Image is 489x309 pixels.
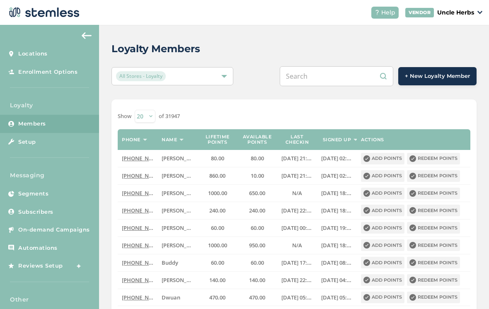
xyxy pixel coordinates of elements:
button: Add points [361,222,404,234]
button: Add points [361,188,404,199]
button: Add points [361,153,404,164]
button: Redeem points [407,205,460,216]
label: (907) 310-5352 [122,277,153,284]
label: 60.00 [201,225,233,232]
label: 2023-07-23 22:03:55 [281,207,313,214]
label: Signed up [323,137,351,142]
label: 2024-04-05 02:50:01 [321,155,353,162]
button: Redeem points [407,188,460,199]
span: [DATE] 21:38:49 [281,154,320,162]
span: Dwuan [162,294,180,301]
img: icon-sort-1e1d7615.svg [143,139,147,141]
label: 860.00 [201,172,233,179]
img: icon-sort-1e1d7615.svg [179,139,184,141]
label: 2024-05-31 05:32:02 [321,294,353,301]
label: 2024-04-08 04:01:12 [321,277,353,284]
button: + New Loyalty Member [398,67,477,85]
span: 470.00 [209,294,225,301]
span: [DATE] 22:03:55 [281,207,320,214]
input: Search [280,66,393,86]
button: Redeem points [407,292,460,303]
span: [PHONE_NUMBER] [122,189,169,197]
p: Uncle Herbs [437,8,474,17]
button: Redeem points [407,257,460,268]
h2: Loyalty Members [111,41,200,56]
span: 1000.00 [208,189,227,197]
span: 140.00 [209,276,225,284]
label: sarah stevens [162,207,193,214]
button: Add points [361,170,404,182]
span: All Stores - Loyalty [116,71,166,81]
span: [DATE] 00:37:10 [281,224,320,232]
span: [PERSON_NAME] [162,241,204,249]
label: 2024-07-03 17:01:20 [281,259,313,266]
span: [DATE] 05:36:58 [281,294,320,301]
span: [DATE] 02:50:01 [321,154,360,162]
span: N/A [292,189,302,197]
div: VENDOR [405,8,434,17]
span: [DATE] 18:08:04 [321,189,360,197]
label: 2024-08-13 22:01:09 [281,277,313,284]
span: [DATE] 21:35:13 [281,172,320,179]
label: 80.00 [242,155,273,162]
span: [PHONE_NUMBER] [122,241,169,249]
label: 2024-07-30 00:37:10 [281,225,313,232]
label: 60.00 [201,259,233,266]
span: 1000.00 [208,241,227,249]
label: 650.00 [242,190,273,197]
label: 10.00 [242,172,273,179]
label: 240.00 [242,207,273,214]
label: N/A [281,190,313,197]
img: glitter-stars-b7820f95.gif [69,258,86,274]
label: (816) 665-3356 [122,207,153,214]
span: [PHONE_NUMBER] [122,276,169,284]
button: Add points [361,205,404,216]
span: Help [381,8,395,17]
label: 2025-03-06 21:38:49 [281,155,313,162]
img: logo-dark-0685b13c.svg [7,4,80,21]
label: (513) 954-9260 [122,294,153,301]
label: (907) 830-9223 [122,172,153,179]
span: [PERSON_NAME] [162,172,204,179]
label: 80.00 [201,155,233,162]
label: of 31947 [159,112,180,121]
label: Brian ↔️ Shen [162,190,193,197]
label: Phone [122,137,140,142]
button: Add points [361,274,404,286]
span: Segments [18,190,48,198]
label: Show [118,112,131,121]
span: 80.00 [211,154,224,162]
span: 240.00 [209,207,225,214]
span: Buddy [162,259,178,266]
iframe: Chat Widget [448,269,489,309]
label: 2024-04-04 18:08:04 [321,190,353,197]
span: 470.00 [249,294,265,301]
label: 2025-07-25 21:35:13 [281,172,313,179]
span: [PHONE_NUMBER] [122,207,169,214]
label: Margaret [162,172,193,179]
label: Koushi Sunder [162,242,193,249]
label: (602) 758-1100 [122,155,153,162]
span: 60.00 [251,259,264,266]
span: [DATE] 18:08:11 [321,207,360,214]
label: 2024-04-04 18:08:12 [321,242,353,249]
label: Lifetime points [201,134,233,145]
span: [DATE] 22:01:09 [281,276,320,284]
label: 140.00 [201,277,233,284]
th: Actions [357,129,470,150]
label: 2024-04-04 19:20:14 [321,225,353,232]
span: 650.00 [249,189,265,197]
label: 470.00 [201,294,233,301]
label: Arnold d [162,155,193,162]
label: (847) 814-8468 [122,225,153,232]
button: Redeem points [407,222,460,234]
button: Redeem points [407,153,460,164]
span: 60.00 [211,224,224,232]
span: 140.00 [249,276,265,284]
img: icon-sort-1e1d7615.svg [353,139,358,141]
span: [PHONE_NUMBER] [122,154,169,162]
label: 2024-04-05 02:50:02 [321,172,353,179]
label: 2024-04-08 08:07:08 [321,259,353,266]
span: Reviews Setup [18,262,63,270]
